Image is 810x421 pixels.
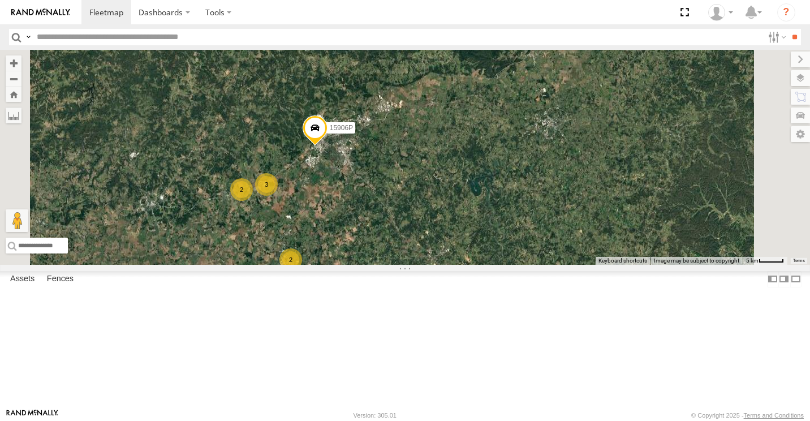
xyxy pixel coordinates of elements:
[598,257,647,265] button: Keyboard shortcuts
[6,209,28,232] button: Drag Pegman onto the map to open Street View
[744,412,804,419] a: Terms and Conditions
[330,124,353,132] span: 15906P
[778,271,790,287] label: Dock Summary Table to the Right
[11,8,70,16] img: rand-logo.svg
[24,29,33,45] label: Search Query
[654,257,739,264] span: Image may be subject to copyright
[6,71,21,87] button: Zoom out
[777,3,795,22] i: ?
[704,4,737,21] div: Paul Withrow
[279,248,302,271] div: 2
[767,271,778,287] label: Dock Summary Table to the Left
[6,108,21,123] label: Measure
[746,257,759,264] span: 5 km
[5,271,40,287] label: Assets
[255,173,278,196] div: 3
[6,87,21,102] button: Zoom Home
[791,126,810,142] label: Map Settings
[230,178,253,201] div: 2
[743,257,787,265] button: Map Scale: 5 km per 41 pixels
[764,29,788,45] label: Search Filter Options
[354,412,397,419] div: Version: 305.01
[6,410,58,421] a: Visit our Website
[793,259,805,263] a: Terms
[691,412,804,419] div: © Copyright 2025 -
[790,271,802,287] label: Hide Summary Table
[6,55,21,71] button: Zoom in
[41,271,79,287] label: Fences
